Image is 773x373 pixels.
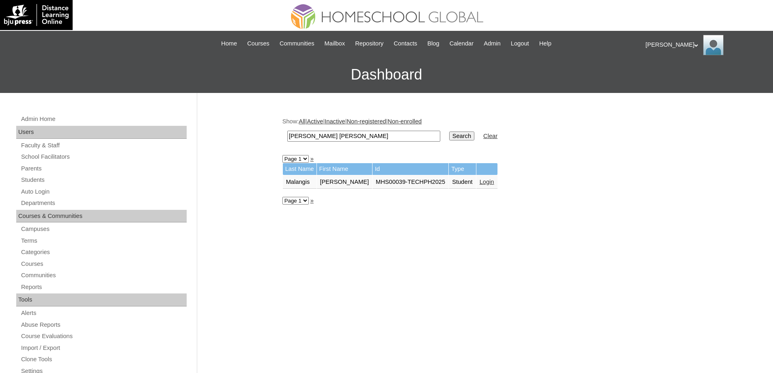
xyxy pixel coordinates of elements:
[321,39,349,48] a: Mailbox
[373,163,448,175] td: Id
[20,247,187,257] a: Categories
[325,118,345,125] a: Inactive
[317,163,373,175] td: First Name
[423,39,443,48] a: Blog
[394,39,417,48] span: Contacts
[20,152,187,162] a: School Facilitators
[217,39,241,48] a: Home
[390,39,421,48] a: Contacts
[247,39,269,48] span: Courses
[310,155,314,162] a: »
[16,210,187,223] div: Courses & Communities
[20,175,187,185] a: Students
[20,236,187,246] a: Terms
[20,224,187,234] a: Campuses
[449,163,476,175] td: Type
[373,175,448,189] td: MHS00039-TECHPH2025
[539,39,551,48] span: Help
[20,114,187,124] a: Admin Home
[388,118,422,125] a: Non-enrolled
[20,308,187,318] a: Alerts
[20,331,187,341] a: Course Evaluations
[307,118,323,125] a: Active
[511,39,529,48] span: Logout
[20,164,187,174] a: Parents
[347,118,386,125] a: Non-registered
[450,39,474,48] span: Calendar
[310,197,314,204] a: »
[20,187,187,197] a: Auto Login
[20,343,187,353] a: Import / Export
[16,126,187,139] div: Users
[446,39,478,48] a: Calendar
[703,35,723,55] img: Ariane Ebuen
[480,39,505,48] a: Admin
[287,131,440,142] input: Search
[317,175,373,189] td: [PERSON_NAME]
[243,39,273,48] a: Courses
[20,354,187,364] a: Clone Tools
[20,259,187,269] a: Courses
[276,39,319,48] a: Communities
[280,39,314,48] span: Communities
[283,175,317,189] td: Malangis
[351,39,388,48] a: Repository
[449,132,474,140] input: Search
[355,39,383,48] span: Repository
[4,56,769,93] h3: Dashboard
[20,140,187,151] a: Faculty & Staff
[427,39,439,48] span: Blog
[449,175,476,189] td: Student
[480,179,494,185] a: Login
[484,39,501,48] span: Admin
[507,39,533,48] a: Logout
[20,320,187,330] a: Abuse Reports
[20,198,187,208] a: Departments
[325,39,345,48] span: Mailbox
[20,282,187,292] a: Reports
[299,118,305,125] a: All
[221,39,237,48] span: Home
[282,117,684,146] div: Show: | | | |
[646,35,765,55] div: [PERSON_NAME]
[4,4,69,26] img: logo-white.png
[20,270,187,280] a: Communities
[16,293,187,306] div: Tools
[483,133,497,139] a: Clear
[283,163,317,175] td: Last Name
[535,39,556,48] a: Help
